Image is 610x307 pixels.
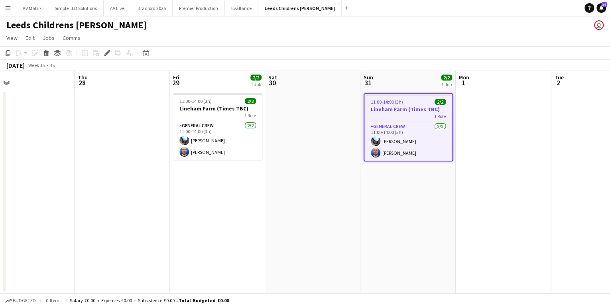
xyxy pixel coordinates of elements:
app-job-card: 11:00-14:00 (3h)2/2Lineham Farm (Times TBC)1 RoleGeneral Crew2/211:00-14:00 (3h)[PERSON_NAME][PER... [364,93,453,161]
span: 1 [458,78,469,87]
span: Comms [63,34,81,41]
span: Sat [268,74,277,81]
span: 29 [172,78,179,87]
app-user-avatar: Dominic Riley [594,20,604,30]
span: 1 Role [244,112,256,118]
button: Leeds Childrens [PERSON_NAME] [258,0,342,16]
h3: Lineham Farm (Times TBC) [173,105,262,112]
span: Fri [173,74,179,81]
a: View [3,33,21,43]
a: 24 [596,3,606,13]
span: 0 items [44,297,63,303]
button: Simple LED Solutions [48,0,104,16]
span: Total Budgeted £0.00 [179,297,229,303]
span: 2/2 [441,75,452,81]
span: 1 Role [434,113,446,119]
div: [DATE] [6,61,25,69]
span: 30 [267,78,277,87]
span: Mon [459,74,469,81]
span: 11:00-14:00 (3h) [371,99,403,105]
span: Thu [78,74,88,81]
h1: Leeds Childrens [PERSON_NAME] [6,19,147,31]
button: Budgeted [4,296,37,305]
span: Edit [26,34,35,41]
span: 31 [362,78,373,87]
span: Sun [364,74,373,81]
span: Budgeted [13,298,36,303]
a: Edit [22,33,38,43]
span: 24 [601,2,607,7]
span: 28 [77,78,88,87]
div: 1 Job [441,81,452,87]
button: Bradford 2025 [131,0,173,16]
span: 11:00-14:00 (3h) [179,98,212,104]
span: Week 35 [26,62,46,68]
div: 1 Job [251,81,261,87]
button: Premier Production [173,0,225,16]
a: Comms [59,33,84,43]
app-card-role: General Crew2/211:00-14:00 (3h)[PERSON_NAME][PERSON_NAME] [364,122,452,161]
button: AV Live [104,0,131,16]
span: Jobs [43,34,55,41]
div: Salary £0.00 + Expenses £0.00 + Subsistence £0.00 = [70,297,229,303]
span: View [6,34,18,41]
a: Jobs [39,33,58,43]
h3: Lineham Farm (Times TBC) [364,106,452,113]
span: Tue [554,74,563,81]
span: 2 [553,78,563,87]
div: BST [49,62,57,68]
button: Evallance [225,0,258,16]
app-job-card: 11:00-14:00 (3h)2/2Lineham Farm (Times TBC)1 RoleGeneral Crew2/211:00-14:00 (3h)[PERSON_NAME][PER... [173,93,262,160]
span: 2/2 [250,75,262,81]
span: 2/2 [245,98,256,104]
span: 2/2 [435,99,446,105]
app-card-role: General Crew2/211:00-14:00 (3h)[PERSON_NAME][PERSON_NAME] [173,121,262,160]
button: AV Matrix [16,0,48,16]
